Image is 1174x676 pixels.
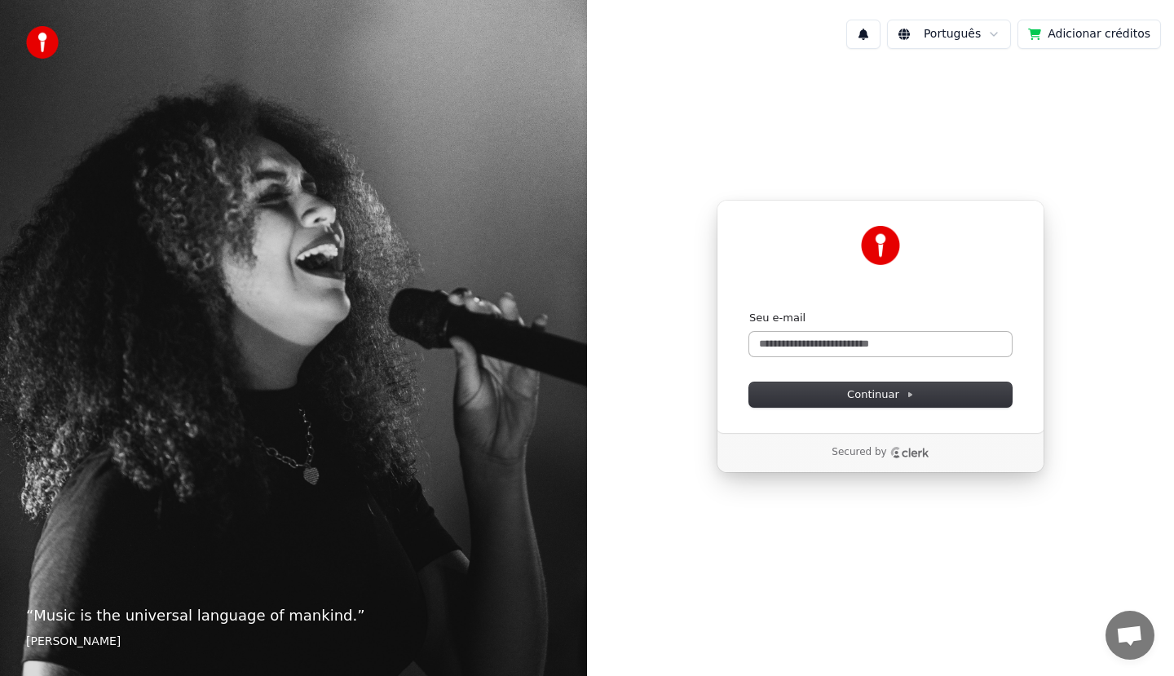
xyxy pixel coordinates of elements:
[861,226,900,265] img: Youka
[26,26,59,59] img: youka
[890,447,929,458] a: Clerk logo
[26,604,561,627] p: “ Music is the universal language of mankind. ”
[749,311,805,325] label: Seu e-mail
[26,634,561,650] footer: [PERSON_NAME]
[749,382,1012,407] button: Continuar
[847,387,914,402] span: Continuar
[832,446,886,459] p: Secured by
[1017,20,1161,49] button: Adicionar créditos
[1106,611,1154,660] div: Bate-papo aberto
